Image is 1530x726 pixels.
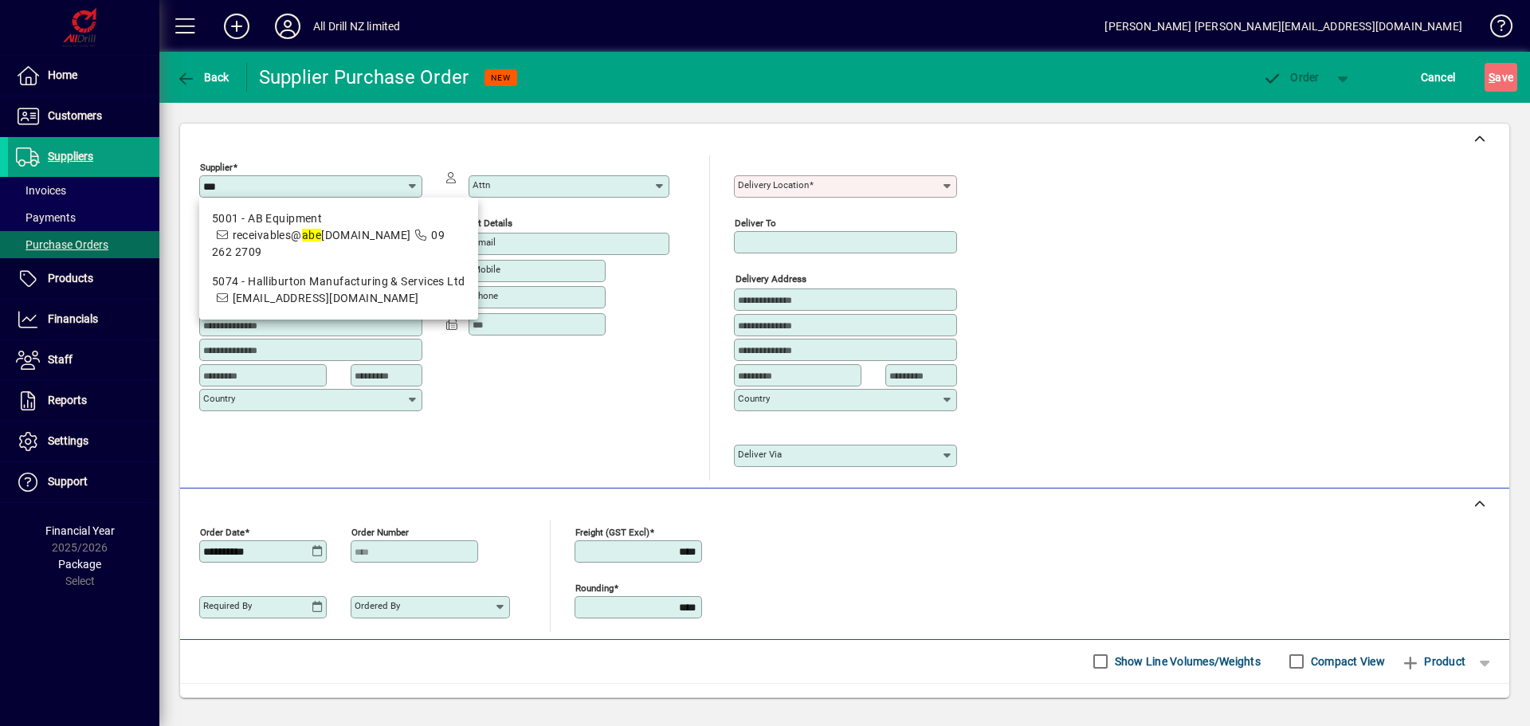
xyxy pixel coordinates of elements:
[16,238,108,251] span: Purchase Orders
[351,526,409,537] mat-label: Order number
[1308,653,1385,669] label: Compact View
[1263,71,1320,84] span: Order
[45,524,115,537] span: Financial Year
[1421,65,1456,90] span: Cancel
[8,177,159,204] a: Invoices
[233,292,419,304] span: [EMAIL_ADDRESS][DOMAIN_NAME]
[159,63,247,92] app-page-header-button: Back
[8,422,159,461] a: Settings
[48,69,77,81] span: Home
[1417,63,1460,92] button: Cancel
[738,449,782,460] mat-label: Deliver via
[738,393,770,404] mat-label: Country
[262,12,313,41] button: Profile
[199,204,478,267] mat-option: 5001 - AB Equipment
[259,65,469,90] div: Supplier Purchase Order
[473,290,498,301] mat-label: Phone
[233,229,411,241] span: receivables@ [DOMAIN_NAME]
[48,312,98,325] span: Financials
[735,218,776,229] mat-label: Deliver To
[1478,3,1510,55] a: Knowledge Base
[200,526,245,537] mat-label: Order date
[48,150,93,163] span: Suppliers
[199,267,478,313] mat-option: 5074 - Halliburton Manufacturing & Services Ltd
[48,394,87,406] span: Reports
[1489,65,1513,90] span: ave
[203,393,235,404] mat-label: Country
[16,211,76,224] span: Payments
[575,526,649,537] mat-label: Freight (GST excl)
[211,12,262,41] button: Add
[473,237,496,248] mat-label: Email
[8,462,159,502] a: Support
[1485,63,1517,92] button: Save
[738,179,809,190] mat-label: Delivery Location
[302,229,321,241] em: abe
[355,600,400,611] mat-label: Ordered by
[8,231,159,258] a: Purchase Orders
[1104,14,1462,39] div: [PERSON_NAME] [PERSON_NAME][EMAIL_ADDRESS][DOMAIN_NAME]
[8,300,159,339] a: Financials
[176,71,229,84] span: Back
[203,600,252,611] mat-label: Required by
[1255,63,1328,92] button: Order
[212,210,465,227] div: 5001 - AB Equipment
[1112,653,1261,669] label: Show Line Volumes/Weights
[48,272,93,285] span: Products
[48,109,102,122] span: Customers
[8,381,159,421] a: Reports
[1489,71,1495,84] span: S
[491,73,511,83] span: NEW
[473,264,500,275] mat-label: Mobile
[212,273,465,290] div: 5074 - Halliburton Manufacturing & Services Ltd
[8,56,159,96] a: Home
[8,96,159,136] a: Customers
[48,353,73,366] span: Staff
[16,184,66,197] span: Invoices
[313,14,401,39] div: All Drill NZ limited
[48,475,88,488] span: Support
[8,340,159,380] a: Staff
[8,259,159,299] a: Products
[200,162,233,173] mat-label: Supplier
[58,558,101,571] span: Package
[575,582,614,593] mat-label: Rounding
[172,63,233,92] button: Back
[8,204,159,231] a: Payments
[48,434,88,447] span: Settings
[473,179,490,190] mat-label: Attn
